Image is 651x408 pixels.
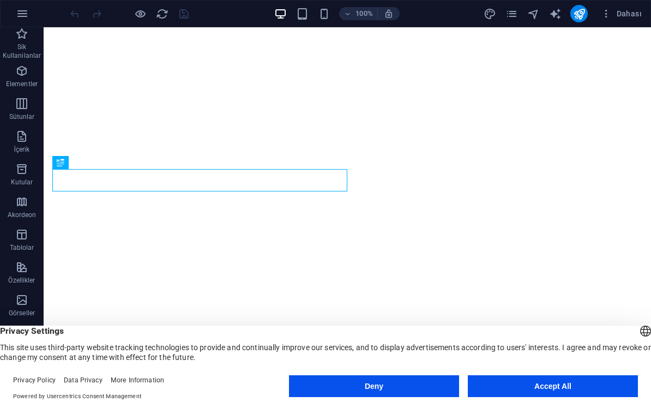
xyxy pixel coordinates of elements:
[505,8,518,20] i: Sayfalar (Ctrl+Alt+S)
[527,7,540,20] button: navigator
[134,7,147,20] button: Ön izleme modundan çıkıp düzenlemeye devam etmek için buraya tıklayın
[8,276,35,285] p: Özellikler
[155,7,168,20] button: reload
[9,309,35,317] p: Görseller
[339,7,378,20] button: 100%
[8,211,37,219] p: Akordeon
[484,8,496,20] i: Tasarım (Ctrl+Alt+Y)
[570,5,588,22] button: publish
[9,112,35,121] p: Sütunlar
[549,8,562,20] i: AI Writer
[384,9,394,19] i: Yeniden boyutlandırmada yakınlaştırma düzeyini seçilen cihaza uyacak şekilde otomatik olarak ayarla.
[505,7,518,20] button: pages
[14,145,29,154] p: İçerik
[483,7,496,20] button: design
[10,243,34,252] p: Tablolar
[573,8,586,20] i: Yayınla
[6,80,38,88] p: Elementler
[156,8,168,20] i: Sayfayı yeniden yükleyin
[355,7,373,20] h6: 100%
[601,8,642,19] span: Dahası
[596,5,646,22] button: Dahası
[11,178,33,187] p: Kutular
[527,8,540,20] i: Navigatör
[548,7,562,20] button: text_generator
